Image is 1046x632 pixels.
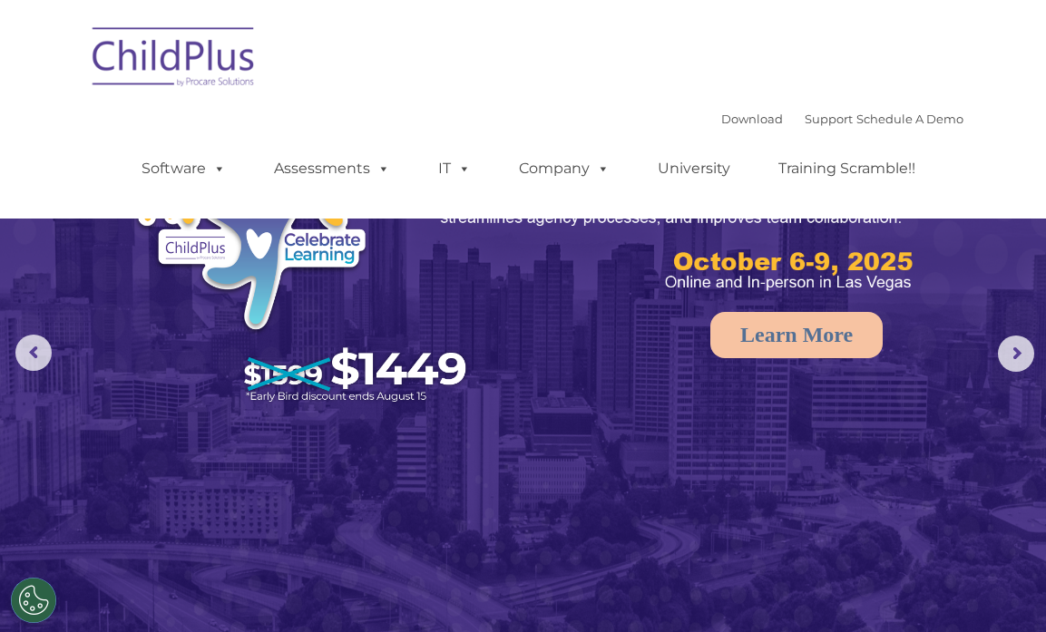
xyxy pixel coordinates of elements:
[11,578,56,623] button: Cookies Settings
[710,312,883,358] a: Learn More
[721,112,783,126] a: Download
[856,112,963,126] a: Schedule A Demo
[83,15,265,105] img: ChildPlus by Procare Solutions
[760,151,934,187] a: Training Scramble!!
[420,151,489,187] a: IT
[256,151,408,187] a: Assessments
[721,112,963,126] font: |
[805,112,853,126] a: Support
[501,151,628,187] a: Company
[640,151,748,187] a: University
[123,151,244,187] a: Software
